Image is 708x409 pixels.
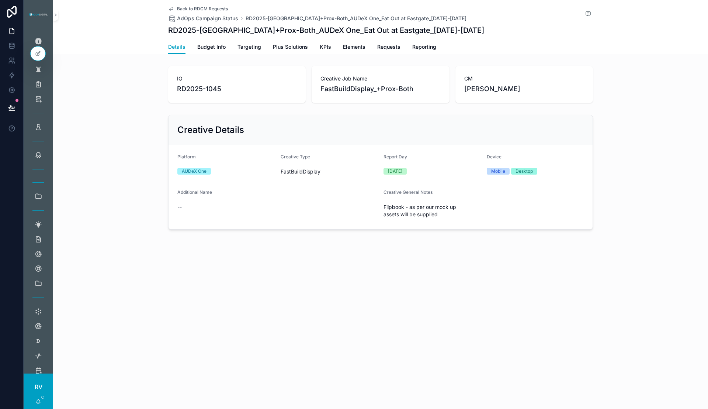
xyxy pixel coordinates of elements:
span: Requests [377,43,400,51]
a: Targeting [237,40,261,55]
span: Back to RDCM Requests [177,6,228,12]
span: Targeting [237,43,261,51]
a: Budget Info [197,40,226,55]
a: Reporting [412,40,436,55]
div: Desktop [516,168,533,175]
a: RD2025-[GEOGRAPHIC_DATA]+Prox-Both_AUDeX One_Eat Out at Eastgate_[DATE]-[DATE] [246,15,466,22]
span: Flipbook - as per our mock up assets will be supplied [383,203,584,218]
h2: Creative Details [177,124,244,136]
span: RV [35,382,42,391]
a: Back to RDCM Requests [168,6,228,12]
span: FastBuildDisplay_+Prox-Both [320,84,440,94]
span: KPIs [320,43,331,51]
span: Device [487,154,502,159]
a: Requests [377,40,400,55]
span: Plus Solutions [273,43,308,51]
span: Details [168,43,185,51]
div: [DATE] [388,168,402,175]
span: Creative Type [281,154,310,159]
span: Elements [343,43,365,51]
span: Reporting [412,43,436,51]
span: CM [464,75,584,82]
span: Additional Name [177,189,212,195]
span: RD2025-1045 [177,84,297,94]
span: IO [177,75,297,82]
span: Platform [177,154,196,159]
div: scrollable content [24,30,53,374]
span: Budget Info [197,43,226,51]
span: AdOps Campaign Status [177,15,238,22]
a: KPIs [320,40,331,55]
a: Plus Solutions [273,40,308,55]
span: FastBuildDisplay [281,168,320,175]
span: -- [177,203,182,211]
a: Elements [343,40,365,55]
span: Report Day [383,154,407,159]
h1: RD2025-[GEOGRAPHIC_DATA]+Prox-Both_AUDeX One_Eat Out at Eastgate_[DATE]-[DATE] [168,25,484,35]
a: Details [168,40,185,54]
span: Creative General Notes [383,189,433,195]
a: AdOps Campaign Status [168,15,238,22]
img: App logo [28,12,49,18]
span: [PERSON_NAME] [464,84,584,94]
div: AUDeX One [182,168,206,175]
span: Creative Job Name [320,75,440,82]
div: Mobile [491,168,505,175]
